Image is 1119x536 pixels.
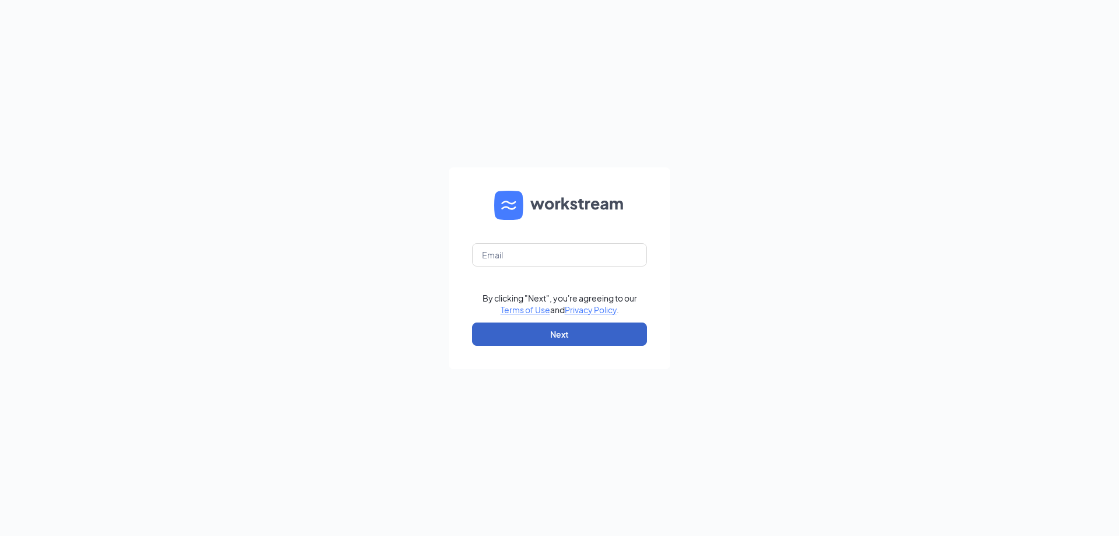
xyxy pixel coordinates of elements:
button: Next [472,323,647,346]
div: By clicking "Next", you're agreeing to our and . [483,292,637,316]
img: WS logo and Workstream text [494,191,625,220]
a: Privacy Policy [565,304,617,315]
a: Terms of Use [501,304,550,315]
input: Email [472,243,647,267]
